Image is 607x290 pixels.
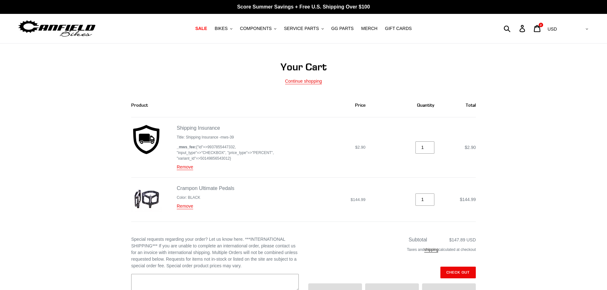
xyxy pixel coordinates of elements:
a: Continue shopping [285,79,322,84]
span: $144.99 [460,197,476,202]
span: SERVICE PARTS [284,26,319,31]
span: BIKES [215,26,228,31]
span: COMPONENTS [240,26,272,31]
ul: Product details [177,133,279,161]
img: Canfield Bikes [17,19,96,38]
span: SALE [195,26,207,31]
img: Crampon Ultimate Pedals [132,185,162,215]
span: _mws_fee: [177,145,196,149]
a: 2 [530,22,545,35]
a: Crampon Ultimate Pedals [177,186,234,191]
th: Total [441,93,476,117]
button: SERVICE PARTS [281,24,327,33]
th: Quantity [372,93,441,117]
ul: Product details [177,193,234,200]
div: Taxes and calculated at checkout [308,244,476,259]
a: Remove Shipping Insurance - Shipping Insurance -mws-39 [177,164,193,170]
th: Price [286,93,373,117]
span: $2.90 [465,145,476,150]
input: Check out [440,267,476,278]
th: Product [131,93,286,117]
span: $147.89 USD [449,237,476,242]
span: $2.90 [355,145,366,150]
label: Special requests regarding your order? Let us know here. ***INTERNATIONAL SHIPPING*** If you are ... [131,236,299,269]
li: Color: BLACK [177,195,234,200]
h1: Your Cart [131,61,476,73]
a: SALE [192,24,210,33]
button: BIKES [212,24,236,33]
li: Title: Shipping Insurance -mws-39 [177,134,279,140]
span: $144.99 [351,197,365,202]
span: GG PARTS [331,26,354,31]
span: MERCH [361,26,377,31]
a: Remove Crampon Ultimate Pedals - BLACK [177,204,193,209]
a: GG PARTS [328,24,357,33]
span: Subtotal [408,237,427,242]
span: 2 [540,23,542,27]
input: Search [507,21,523,35]
a: MERCH [358,24,381,33]
a: Shipping Insurance [177,125,220,131]
span: {"id"=>9937855447332, "input_type"=>"CHECKBOX", "price_type"=>"PERCENT", "variant_id"=>5014985654... [177,145,274,161]
span: GIFT CARDS [385,26,412,31]
button: COMPONENTS [237,24,279,33]
a: shipping [424,247,438,252]
a: GIFT CARDS [382,24,415,33]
